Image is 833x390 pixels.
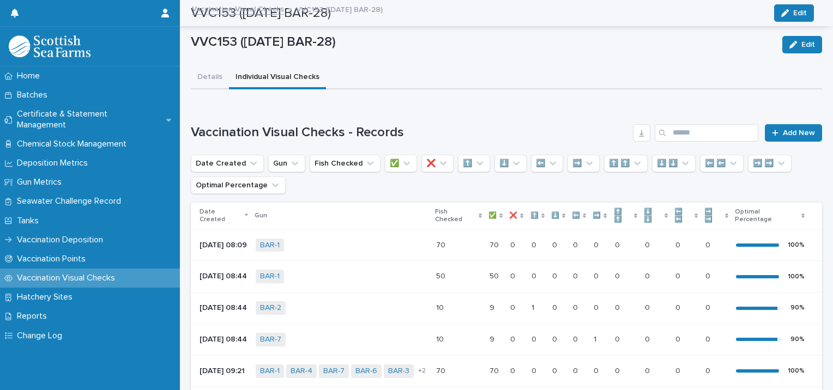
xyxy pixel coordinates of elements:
button: ✅ [385,155,417,172]
p: 0 [552,239,559,250]
p: 0 [705,239,713,250]
p: 0 [510,301,517,313]
p: 0 [573,301,580,313]
p: 0 [510,364,517,376]
p: ⬆️ [530,210,539,222]
p: ⬆️ ⬆️ [614,206,631,226]
span: Add New [783,129,815,137]
p: ❌ [509,210,517,222]
div: Search [655,124,758,142]
p: 70 [436,364,448,376]
p: Batches [13,90,56,100]
span: Edit [801,41,815,48]
span: + 2 [418,368,426,374]
p: 0 [615,270,622,281]
p: 0 [532,239,539,250]
div: 90 % [790,304,805,312]
button: ⬅️ ⬅️ [700,155,744,172]
a: BAR-1 [260,367,280,376]
p: 0 [510,333,517,344]
p: 0 [675,270,683,281]
p: Seawater Challenge Record [13,196,130,206]
p: ⬇️ ⬇️ [644,206,661,226]
p: Home [13,71,49,81]
p: 70 [490,364,501,376]
p: 9 [490,301,497,313]
a: Vaccination Visual Checks [192,2,284,15]
p: 0 [594,239,601,250]
p: [DATE] 08:09 [200,241,247,250]
p: ➡️ [593,210,601,222]
p: Gun [255,210,267,222]
div: 100 % [788,273,805,281]
button: ➡️ [568,155,600,172]
button: ➡️ ➡️ [748,155,792,172]
p: 0 [675,301,683,313]
p: 0 [532,270,539,281]
p: 0 [645,239,652,250]
tr: [DATE] 08:44BAR-7 1010 99 00 00 00 00 11 00 00 00 00 90% [191,324,822,355]
p: 0 [645,364,652,376]
div: 100 % [788,241,805,249]
p: Hatchery Sites [13,292,81,302]
p: Fish Checked [435,206,476,226]
p: 0 [645,270,652,281]
p: 0 [552,333,559,344]
p: 0 [510,270,517,281]
p: 10 [436,333,446,344]
p: 0 [594,301,601,313]
tr: [DATE] 08:44BAR-1 5050 5050 00 00 00 00 00 00 00 00 00 100% [191,261,822,292]
p: [DATE] 08:44 [200,303,247,313]
p: [DATE] 08:44 [200,272,247,281]
p: ⬇️ [551,210,559,222]
p: 1 [594,333,599,344]
tr: [DATE] 09:21BAR-1 BAR-4 BAR-7 BAR-6 BAR-3 +27070 7070 00 00 00 00 00 00 00 00 00 100% [191,355,822,387]
p: 0 [532,364,539,376]
p: 0 [615,301,622,313]
p: 0 [615,239,622,250]
tr: [DATE] 08:09BAR-1 7070 7070 00 00 00 00 00 00 00 00 00 100% [191,229,822,261]
p: VVC153 ([DATE] BAR-28) [191,34,774,50]
p: 0 [645,333,652,344]
p: 0 [573,333,580,344]
button: Details [191,66,229,89]
p: 0 [705,270,713,281]
p: 70 [490,239,501,250]
button: Fish Checked [310,155,381,172]
p: Reports [13,311,56,321]
p: VVC153 ([DATE] BAR-28) [296,3,383,15]
p: ➡️ ➡️ [704,206,722,226]
button: ⬇️ ⬇️ [652,155,696,172]
p: Gun Metrics [13,177,70,187]
a: BAR-7 [323,367,345,376]
p: ⬅️ [572,210,580,222]
p: 0 [573,364,580,376]
p: Optimal Percentage [735,206,799,226]
p: 0 [573,270,580,281]
p: 70 [436,239,448,250]
p: 0 [594,270,601,281]
p: Vaccination Deposition [13,235,112,245]
a: BAR-1 [260,241,280,250]
a: BAR-7 [260,335,281,344]
button: Individual Visual Checks [229,66,326,89]
p: Vaccination Visual Checks [13,273,124,283]
p: 0 [510,239,517,250]
p: 0 [705,364,713,376]
p: 0 [675,364,683,376]
p: Tanks [13,216,47,226]
button: Optimal Percentage [191,176,286,194]
button: Gun [268,155,305,172]
p: Chemical Stock Management [13,139,135,149]
p: 0 [615,333,622,344]
p: Change Log [13,331,71,341]
h1: Vaccination Visual Checks - Records [191,125,629,141]
button: ⬇️ [494,155,527,172]
p: 0 [675,239,683,250]
a: BAR-4 [291,367,312,376]
p: [DATE] 09:21 [200,367,247,376]
div: 100 % [788,367,805,375]
a: Add New [765,124,822,142]
p: 0 [552,364,559,376]
button: ⬅️ [531,155,563,172]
